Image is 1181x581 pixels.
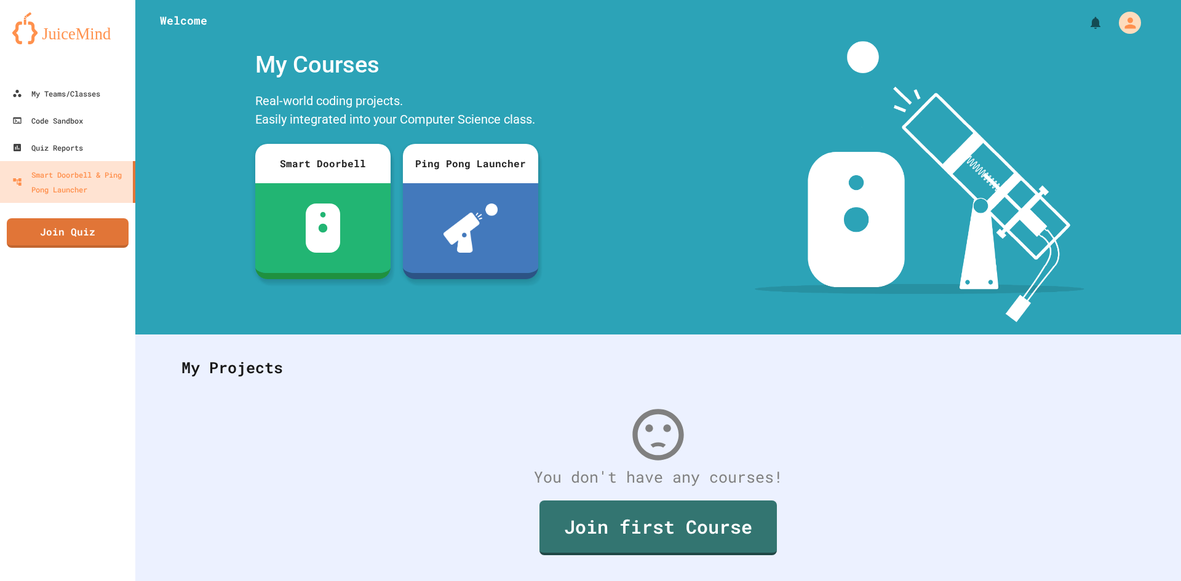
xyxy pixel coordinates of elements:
div: My Courses [249,41,544,89]
a: Join first Course [539,500,777,555]
img: logo-orange.svg [12,12,123,44]
div: My Account [1106,9,1144,37]
a: Join Quiz [7,218,129,248]
div: My Projects [169,344,1147,392]
div: You don't have any courses! [169,465,1147,489]
div: Ping Pong Launcher [403,144,538,183]
div: Smart Doorbell [255,144,391,183]
div: Smart Doorbell & Ping Pong Launcher [12,167,128,197]
div: Real-world coding projects. Easily integrated into your Computer Science class. [249,89,544,135]
img: ppl-with-ball.png [443,204,498,253]
img: sdb-white.svg [306,204,341,253]
iframe: chat widget [1079,478,1169,531]
iframe: chat widget [1129,532,1169,569]
div: Code Sandbox [12,113,83,128]
img: banner-image-my-projects.png [755,41,1084,322]
div: My Teams/Classes [12,86,100,101]
div: Quiz Reports [12,140,83,155]
div: My Notifications [1065,12,1106,33]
